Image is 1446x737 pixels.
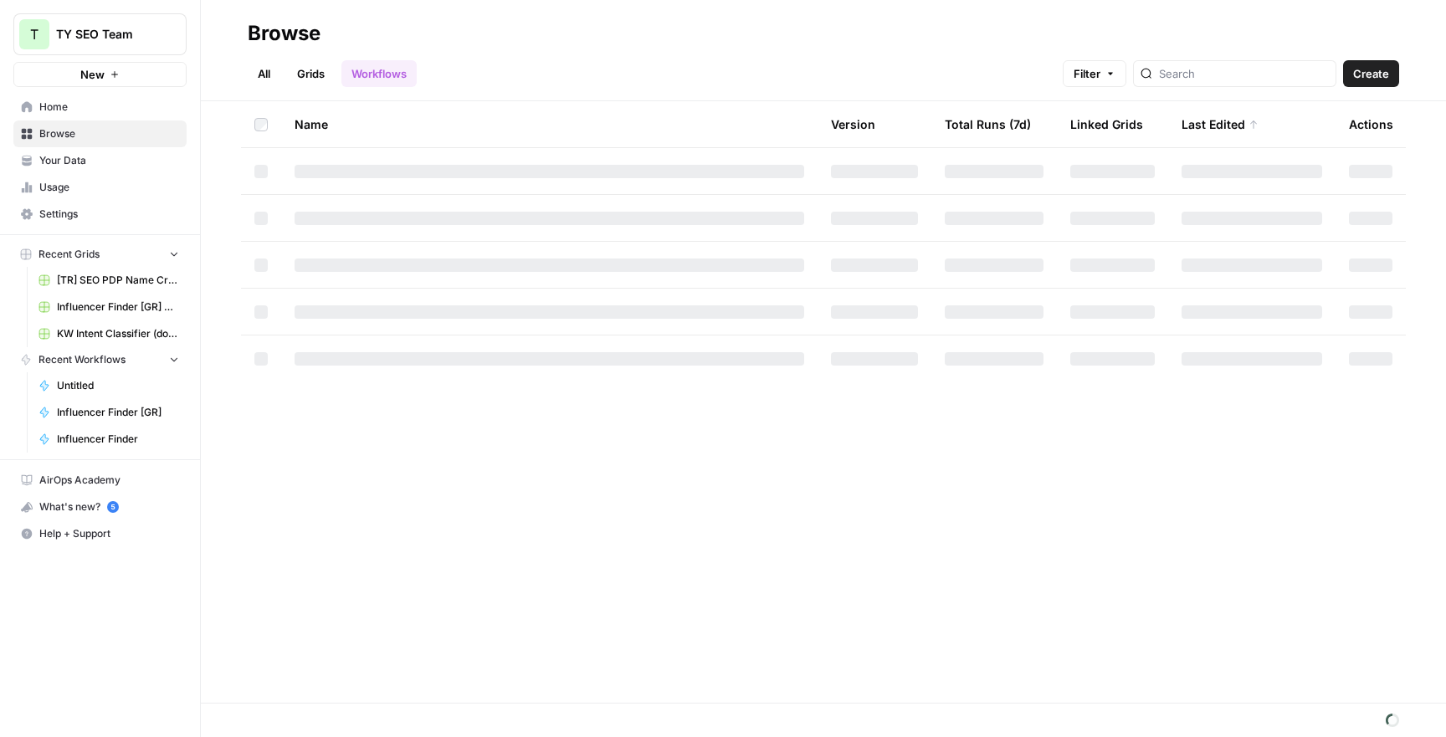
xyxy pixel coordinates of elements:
div: Actions [1349,101,1393,147]
a: 5 [107,501,119,513]
a: All [248,60,280,87]
span: Browse [39,126,179,141]
a: AirOps Academy [13,467,187,494]
a: Home [13,94,187,120]
button: Workspace: TY SEO Team [13,13,187,55]
a: Untitled [31,372,187,399]
a: Settings [13,201,187,228]
button: Recent Grids [13,242,187,267]
div: Total Runs (7d) [945,101,1031,147]
span: Settings [39,207,179,222]
div: Last Edited [1182,101,1259,147]
button: Create [1343,60,1399,87]
div: What's new? [14,494,186,519]
div: Name [295,101,804,147]
div: Linked Grids [1070,101,1143,147]
span: Usage [39,180,179,195]
span: KW Intent Classifier (doğuş) Grid [57,326,179,341]
button: Recent Workflows [13,347,187,372]
span: T [30,24,38,44]
text: 5 [110,503,115,511]
button: New [13,62,187,87]
span: Influencer Finder [57,432,179,447]
span: TY SEO Team [56,26,157,43]
div: Version [831,101,875,147]
input: Search [1159,65,1329,82]
span: AirOps Academy [39,473,179,488]
a: Influencer Finder [GR] Grid [31,294,187,320]
div: Browse [248,20,320,47]
span: Filter [1074,65,1100,82]
button: Filter [1063,60,1126,87]
span: Recent Grids [38,247,100,262]
a: Your Data [13,147,187,174]
a: Influencer Finder [31,426,187,453]
span: Help + Support [39,526,179,541]
span: Home [39,100,179,115]
span: New [80,66,105,83]
span: Influencer Finder [GR] [57,405,179,420]
span: Create [1353,65,1389,82]
span: Recent Workflows [38,352,126,367]
span: [TR] SEO PDP Name Creation Grid [57,273,179,288]
button: Help + Support [13,520,187,547]
a: Usage [13,174,187,201]
span: Your Data [39,153,179,168]
button: What's new? 5 [13,494,187,520]
a: Grids [287,60,335,87]
span: Influencer Finder [GR] Grid [57,299,179,315]
a: Influencer Finder [GR] [31,399,187,426]
a: [TR] SEO PDP Name Creation Grid [31,267,187,294]
a: Workflows [341,60,417,87]
a: KW Intent Classifier (doğuş) Grid [31,320,187,347]
span: Untitled [57,378,179,393]
a: Browse [13,120,187,147]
